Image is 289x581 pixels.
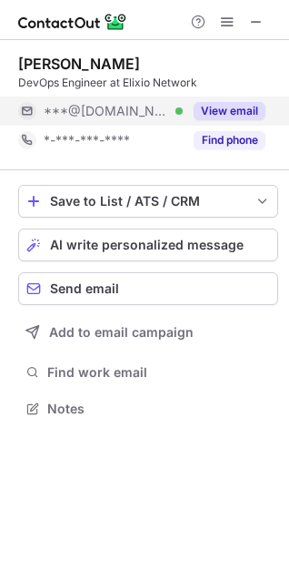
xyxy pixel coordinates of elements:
[18,185,278,218] button: save-profile-one-click
[50,194,246,209] div: Save to List / ATS / CRM
[194,131,265,149] button: Reveal Button
[18,229,278,261] button: AI write personalized message
[47,401,271,417] span: Notes
[49,325,194,340] span: Add to email campaign
[194,102,265,120] button: Reveal Button
[47,364,271,381] span: Find work email
[18,272,278,305] button: Send email
[18,360,278,385] button: Find work email
[18,75,278,91] div: DevOps Engineer at Elixio Network
[18,11,127,33] img: ContactOut v5.3.10
[44,103,169,119] span: ***@[DOMAIN_NAME]
[18,316,278,349] button: Add to email campaign
[18,396,278,422] button: Notes
[50,238,244,252] span: AI write personalized message
[18,55,140,73] div: [PERSON_NAME]
[50,281,119,296] span: Send email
